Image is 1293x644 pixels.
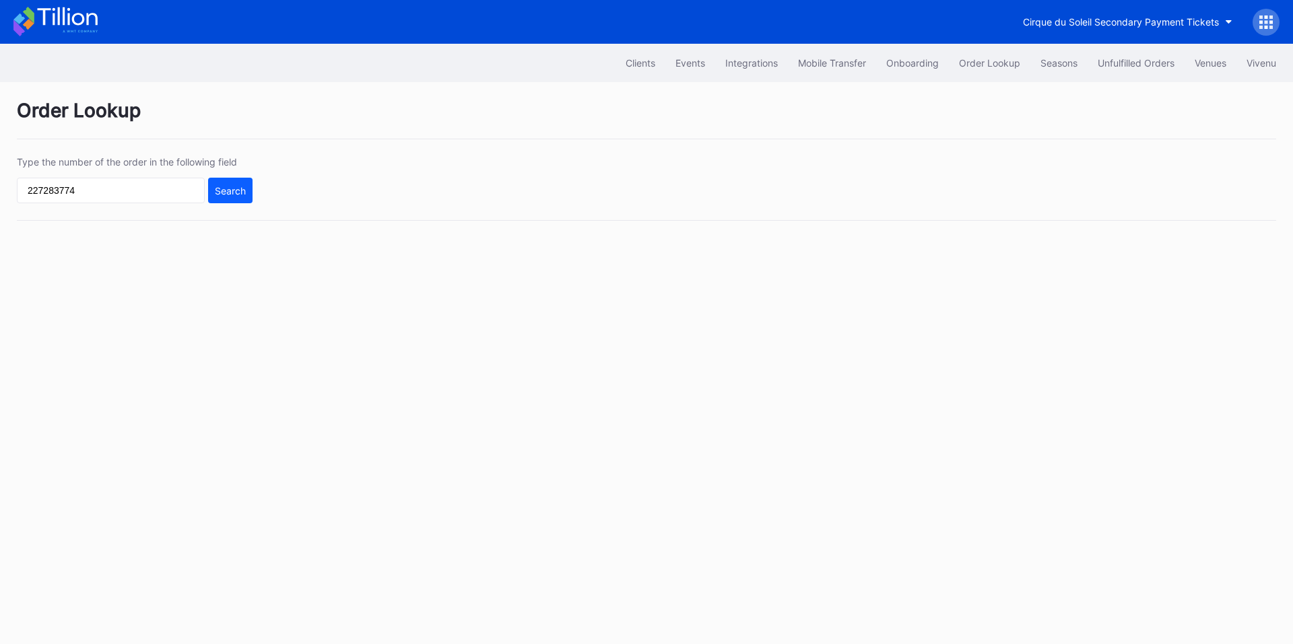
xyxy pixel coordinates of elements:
div: Onboarding [886,57,939,69]
div: Venues [1195,57,1226,69]
button: Seasons [1030,50,1088,75]
button: Events [665,50,715,75]
div: Mobile Transfer [798,57,866,69]
div: Type the number of the order in the following field [17,156,253,168]
button: Vivenu [1236,50,1286,75]
button: Integrations [715,50,788,75]
button: Venues [1185,50,1236,75]
div: Clients [626,57,655,69]
button: Mobile Transfer [788,50,876,75]
div: Unfulfilled Orders [1098,57,1174,69]
input: GT59662 [17,178,205,203]
div: Search [215,185,246,196]
button: Unfulfilled Orders [1088,50,1185,75]
button: Search [208,178,253,203]
button: Cirque du Soleil Secondary Payment Tickets [1013,9,1242,34]
div: Order Lookup [17,99,1276,139]
div: Vivenu [1247,57,1276,69]
button: Onboarding [876,50,949,75]
div: Order Lookup [959,57,1020,69]
button: Clients [616,50,665,75]
button: Order Lookup [949,50,1030,75]
div: Integrations [725,57,778,69]
div: Seasons [1040,57,1077,69]
div: Events [675,57,705,69]
div: Cirque du Soleil Secondary Payment Tickets [1023,16,1219,28]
